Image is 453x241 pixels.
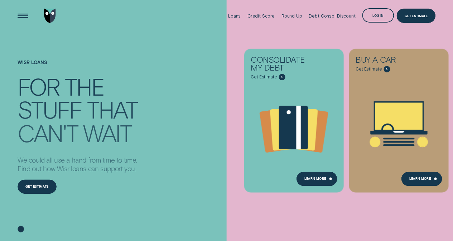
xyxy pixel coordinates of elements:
div: For [18,75,59,97]
a: Learn More [401,172,442,186]
span: Get Estimate [356,67,382,72]
div: that [87,98,137,120]
a: Get Estimate [396,9,435,23]
button: Log in [362,8,394,23]
div: wait [83,121,131,144]
img: Wisr [44,9,56,23]
div: Consolidate my debt [251,56,314,74]
div: Credit Score [247,13,275,19]
a: Consolidate my debt - Learn more [244,49,343,189]
div: stuff [18,98,82,120]
div: Round Up [281,13,302,19]
div: Debt Consol Discount [309,13,355,19]
div: the [65,75,104,97]
a: Get estimate [18,179,57,194]
h4: For the stuff that can't wait [18,74,137,141]
p: We could all use a hand from time to time. Find out how Wisr loans can support you. [18,156,137,173]
a: Buy a car - Learn more [349,49,448,189]
h1: Wisr loans [18,60,137,74]
a: Learn more [296,172,337,186]
div: Buy a car [356,56,419,66]
div: can't [18,121,78,144]
span: Get Estimate [251,74,277,80]
div: Loans [228,13,241,19]
button: Open Menu [16,9,30,23]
